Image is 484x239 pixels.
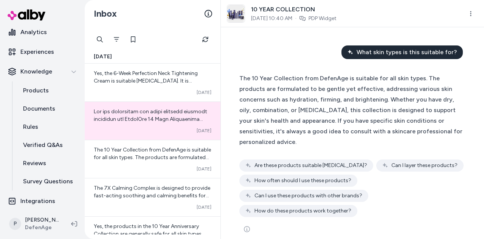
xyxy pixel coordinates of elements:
[23,86,49,95] p: Products
[20,197,55,206] p: Integrations
[239,75,462,145] span: The 10 Year Collection from DefenAge is suitable for all skin types. The products are formulated ...
[23,104,55,113] p: Documents
[391,162,458,169] span: Can I layer these products?
[85,178,220,216] a: The 7X Calming Complex is designed to provide fast-acting soothing and calming benefits for infla...
[357,48,457,57] span: What skin types is this suitable for?
[197,128,211,134] span: [DATE]
[197,89,211,95] span: [DATE]
[8,9,45,20] img: alby Logo
[23,177,73,186] p: Survey Questions
[20,28,47,37] p: Analytics
[16,100,82,118] a: Documents
[254,192,362,200] span: Can I use these products with other brands?
[94,8,117,19] h2: Inbox
[16,136,82,154] a: Verified Q&As
[23,159,46,168] p: Reviews
[16,172,82,191] a: Survey Questions
[3,43,82,61] a: Experiences
[3,192,82,210] a: Integrations
[85,64,220,102] a: Yes, the 6-Week Perfection Neck Tightening Cream is suitable [MEDICAL_DATA]. It is formulated to ...
[198,32,213,47] button: Refresh
[5,212,65,236] button: P[PERSON_NAME]DefenAge
[197,166,211,172] span: [DATE]
[197,204,211,210] span: [DATE]
[20,47,54,56] p: Experiences
[25,224,59,231] span: DefenAge
[9,218,21,230] span: P
[309,15,337,22] a: PDP Widget
[16,154,82,172] a: Reviews
[239,222,254,237] button: See more
[94,70,209,137] span: Yes, the 6-Week Perfection Neck Tightening Cream is suitable [MEDICAL_DATA]. It is formulated to ...
[251,5,337,14] span: 10 YEAR COLLECTION
[251,15,292,22] span: [DATE] 10:40 AM
[94,147,211,229] span: The 10 Year Collection from DefenAge is suitable for all skin types. The products are formulated ...
[23,122,38,131] p: Rules
[3,23,82,41] a: Analytics
[254,207,351,215] span: How do these products work together?
[295,15,296,22] span: ·
[23,141,63,150] p: Verified Q&As
[3,62,82,81] button: Knowledge
[85,140,220,178] a: The 10 Year Collection from DefenAge is suitable for all skin types. The products are formulated ...
[254,162,367,169] span: Are these products suitable [MEDICAL_DATA]?
[16,81,82,100] a: Products
[20,67,52,76] p: Knowledge
[25,216,59,224] p: [PERSON_NAME]
[94,53,112,61] span: [DATE]
[85,102,220,140] a: Lor ips dolorsitam con adipi elitsedd eiusmodt incididun utl EtdolOre 14 Magn Aliquaenima Minimve...
[254,177,351,184] span: How often should I use these products?
[227,5,245,22] img: splendor-460_1_6.jpg
[16,118,82,136] a: Rules
[109,32,124,47] button: Filter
